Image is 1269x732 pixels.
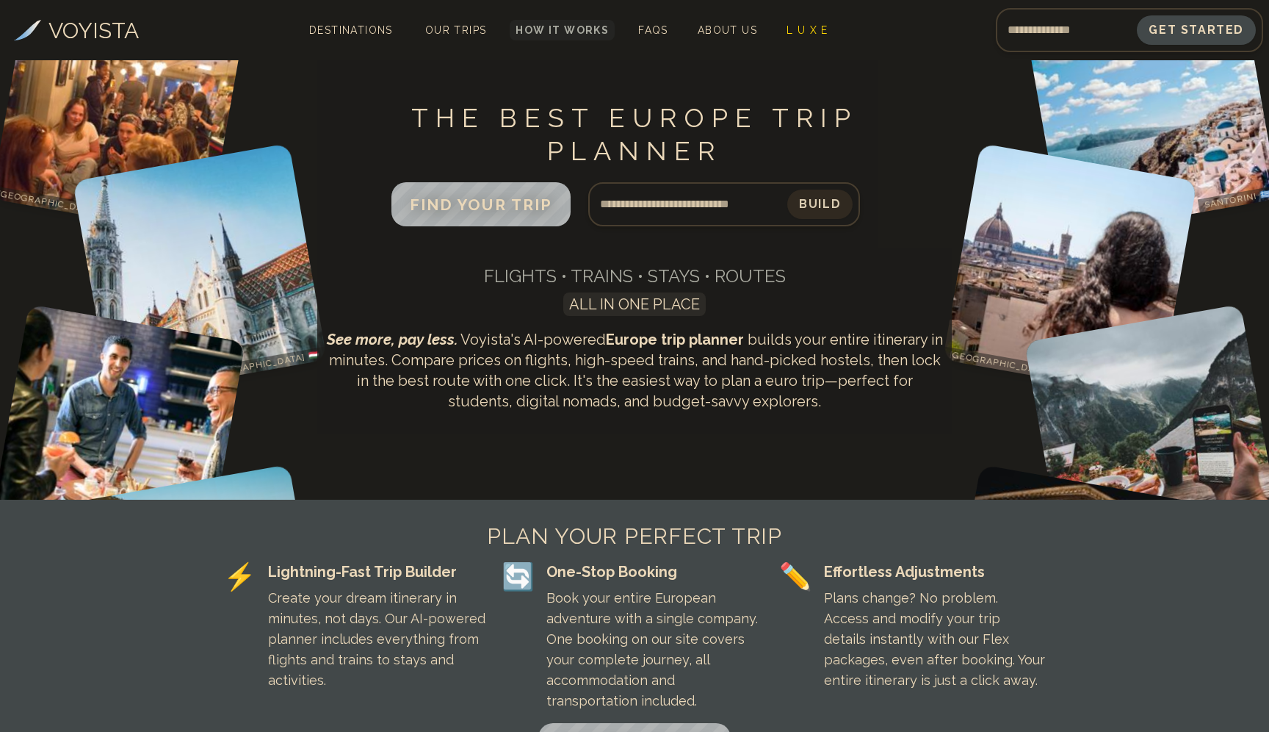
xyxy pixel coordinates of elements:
a: Our Trips [419,20,493,40]
span: ⚡ [223,561,256,591]
button: FIND YOUR TRIP [391,182,571,226]
div: One-Stop Booking [546,561,768,582]
a: How It Works [510,20,615,40]
div: Lightning-Fast Trip Builder [268,561,490,582]
img: Florence [942,143,1196,398]
span: FAQs [638,24,668,36]
p: Book your entire European adventure with a single company. One booking on our site covers your co... [546,588,768,711]
a: FIND YOUR TRIP [391,199,571,213]
input: Email address [996,12,1137,48]
img: Voyista Logo [14,20,41,40]
strong: Europe trip planner [606,331,744,348]
div: Effortless Adjustments [824,561,1046,582]
h3: Flights • Trains • Stays • Routes [323,265,946,288]
p: Create your dream itinerary in minutes, not days. Our AI-powered planner includes everything from... [268,588,490,691]
a: VOYISTA [14,14,139,47]
p: Voyista's AI-powered builds your entire itinerary in minutes. Compare prices on flights, high-spe... [323,329,946,412]
input: Search query [588,187,787,222]
span: See more, pay less. [327,331,458,348]
img: Budapest [72,143,326,398]
h3: VOYISTA [48,14,139,47]
span: About Us [698,24,757,36]
a: FAQs [632,20,674,40]
h1: THE BEST EUROPE TRIP PLANNER [323,101,946,168]
button: Get Started [1137,15,1256,45]
h2: PLAN YOUR PERFECT TRIP [223,523,1046,550]
span: FIND YOUR TRIP [410,195,552,214]
span: 🔄 [502,561,535,591]
p: Plans change? No problem. Access and modify your trip details instantly with our Flex packages, e... [824,588,1046,691]
span: L U X E [787,24,828,36]
span: Destinations [303,18,399,62]
span: ALL IN ONE PLACE [563,293,706,316]
button: Build [787,190,853,219]
span: ✏️ [779,561,812,591]
a: L U X E [781,20,834,40]
a: About Us [692,20,763,40]
span: How It Works [516,24,609,36]
span: Our Trips [425,24,487,36]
